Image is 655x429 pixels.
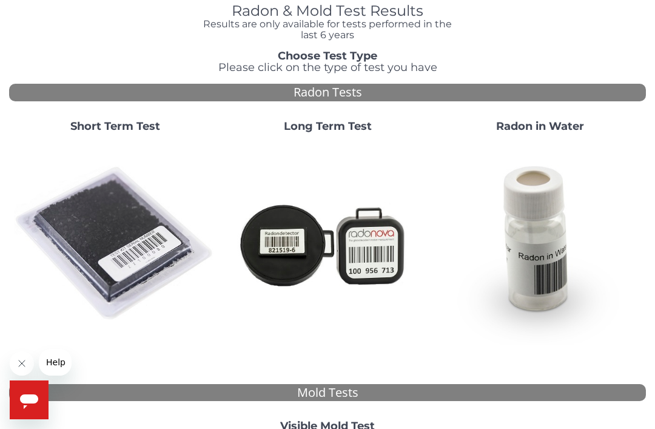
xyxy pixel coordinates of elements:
[9,84,646,101] div: Radon Tests
[9,384,646,402] div: Mold Tests
[10,351,34,376] iframe: Close message
[14,143,217,345] img: ShortTerm.jpg
[39,349,72,376] iframe: Message from company
[218,61,437,74] span: Please click on the type of test you have
[10,380,49,419] iframe: Button to launch messaging window
[200,3,455,19] h1: Radon & Mold Test Results
[284,120,372,133] strong: Long Term Test
[278,49,377,62] strong: Choose Test Type
[496,120,584,133] strong: Radon in Water
[200,19,455,40] h4: Results are only available for tests performed in the last 6 years
[226,143,429,345] img: Radtrak2vsRadtrak3.jpg
[70,120,160,133] strong: Short Term Test
[438,143,641,345] img: RadoninWater.jpg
